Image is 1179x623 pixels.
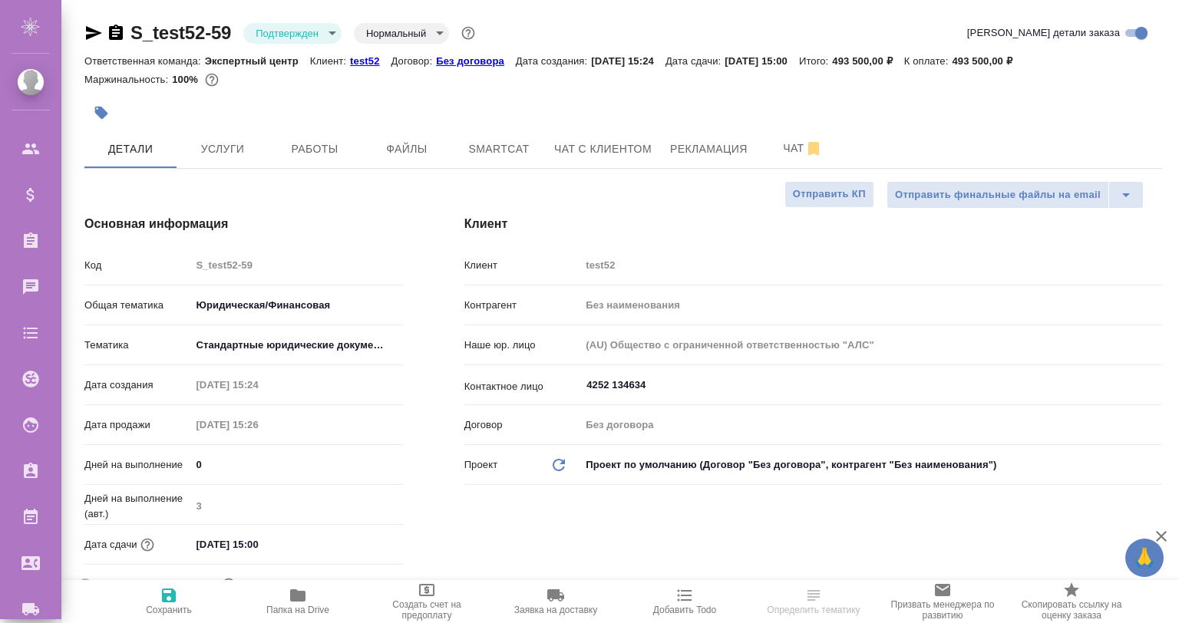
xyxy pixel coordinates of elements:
p: Дней на выполнение (авт.) [84,491,190,522]
input: Пустое поле [580,334,1162,356]
span: 🙏 [1131,542,1158,574]
input: Пустое поле [580,294,1162,316]
input: Пустое поле [190,254,403,276]
button: Сохранить [104,580,233,623]
button: Скопировать ссылку [107,24,125,42]
div: Подтвержден [354,23,449,44]
div: Стандартные юридические документы, договоры, уставы [190,332,403,358]
span: [PERSON_NAME] детали заказа [967,25,1120,41]
button: Скопировать ссылку для ЯМессенджера [84,24,103,42]
button: Подтвержден [251,27,323,40]
span: Учитывать выходные [107,577,207,592]
div: Подтвержден [243,23,342,44]
input: Пустое поле [580,254,1162,276]
p: Дата создания [84,377,190,393]
p: Договор [464,417,581,433]
p: Дата сдачи [84,537,137,552]
span: Призвать менеджера по развитию [887,599,998,621]
p: Без договора [436,55,516,67]
span: Чат [766,139,840,158]
p: Дата создания: [516,55,591,67]
span: Отправить финальные файлы на email [895,186,1101,204]
p: Наше юр. лицо [464,338,581,353]
div: split button [887,181,1144,209]
p: Договор: [391,55,437,67]
input: Пустое поле [190,414,325,436]
span: Сохранить [146,605,192,615]
div: Проект по умолчанию (Договор "Без договора", контрагент "Без наименования") [580,452,1162,478]
span: Работы [278,140,352,159]
p: [DATE] 15:24 [591,55,665,67]
button: Заявка на доставку [491,580,620,623]
a: Без договора [436,54,516,67]
button: 🙏 [1125,539,1164,577]
button: Выбери, если сб и вс нужно считать рабочими днями для выполнения заказа. [219,575,239,595]
div: Юридическая/Финансовая [190,292,403,318]
span: Добавить Todo [653,605,716,615]
p: Контрагент [464,298,581,313]
button: Призвать менеджера по развитию [878,580,1007,623]
input: ✎ Введи что-нибудь [190,453,403,476]
svg: Отписаться [804,140,823,158]
span: Файлы [370,140,444,159]
p: [DATE] 15:00 [725,55,799,67]
button: Добавить Todo [620,580,749,623]
span: Заявка на доставку [514,605,597,615]
p: 493 500,00 ₽ [832,55,903,67]
p: Дата продажи [84,417,190,433]
button: Создать счет на предоплату [362,580,491,623]
a: S_test52-59 [130,22,231,43]
span: Услуги [186,140,259,159]
button: 0.00 RUB; [202,70,222,90]
span: Папка на Drive [266,605,329,615]
span: Создать счет на предоплату [372,599,482,621]
button: Определить тематику [749,580,878,623]
button: Open [1154,384,1157,387]
button: Отправить КП [784,181,874,208]
p: Итого: [799,55,832,67]
p: К оплате: [904,55,953,67]
p: Проект [464,457,498,473]
p: Ответственная команда: [84,55,205,67]
button: Скопировать ссылку на оценку заказа [1007,580,1136,623]
p: Тематика [84,338,190,353]
span: Рекламация [670,140,748,159]
p: Общая тематика [84,298,190,313]
p: Клиент [464,258,581,273]
button: Доп статусы указывают на важность/срочность заказа [458,23,478,43]
h4: Основная информация [84,215,403,233]
input: Пустое поле [190,374,325,396]
input: Пустое поле [190,495,403,517]
span: Скопировать ссылку на оценку заказа [1016,599,1127,621]
p: Контактное лицо [464,379,581,394]
h4: Клиент [464,215,1162,233]
p: Маржинальность: [84,74,172,85]
p: 493 500,00 ₽ [952,55,1023,67]
button: Добавить тэг [84,96,118,130]
p: 100% [172,74,202,85]
span: Чат с клиентом [554,140,652,159]
p: Клиент: [310,55,350,67]
p: test52 [350,55,391,67]
button: Отправить финальные файлы на email [887,181,1109,209]
button: Папка на Drive [233,580,362,623]
input: Пустое поле [580,414,1162,436]
p: Экспертный центр [205,55,310,67]
span: Smartcat [462,140,536,159]
span: Детали [94,140,167,159]
p: Дней на выполнение [84,457,190,473]
button: Если добавить услуги и заполнить их объемом, то дата рассчитается автоматически [137,535,157,555]
span: Определить тематику [767,605,860,615]
a: test52 [350,54,391,67]
p: Дата сдачи: [665,55,725,67]
p: Код [84,258,190,273]
input: ✎ Введи что-нибудь [190,533,325,555]
button: Нормальный [362,27,431,40]
span: Отправить КП [793,186,866,203]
